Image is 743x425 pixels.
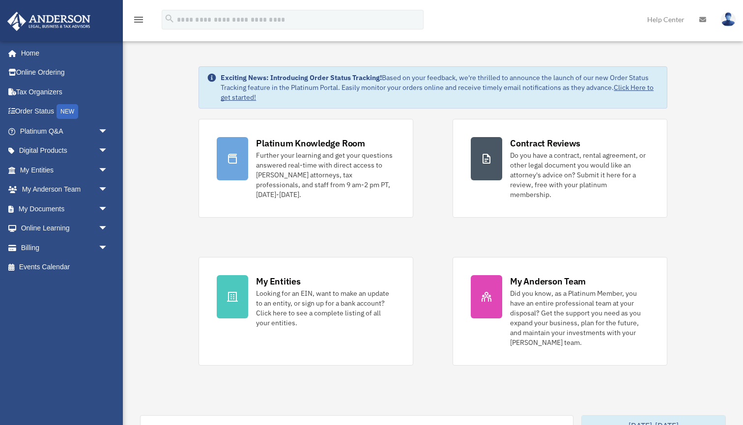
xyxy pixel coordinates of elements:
a: Events Calendar [7,257,123,277]
a: Platinum Q&Aarrow_drop_down [7,121,123,141]
img: User Pic [721,12,736,27]
a: My Entitiesarrow_drop_down [7,160,123,180]
div: NEW [57,104,78,119]
div: My Entities [256,275,300,287]
span: arrow_drop_down [98,141,118,161]
span: arrow_drop_down [98,180,118,200]
span: arrow_drop_down [98,219,118,239]
a: Online Learningarrow_drop_down [7,219,123,238]
div: Further your learning and get your questions answered real-time with direct access to [PERSON_NAM... [256,150,395,199]
div: Platinum Knowledge Room [256,137,365,149]
span: arrow_drop_down [98,121,118,142]
i: search [164,13,175,24]
a: Platinum Knowledge Room Further your learning and get your questions answered real-time with dire... [199,119,413,218]
a: Click Here to get started! [221,83,654,102]
a: Tax Organizers [7,82,123,102]
a: Online Ordering [7,63,123,83]
a: My Documentsarrow_drop_down [7,199,123,219]
a: Home [7,43,118,63]
span: arrow_drop_down [98,199,118,219]
span: arrow_drop_down [98,238,118,258]
a: Digital Productsarrow_drop_down [7,141,123,161]
a: Contract Reviews Do you have a contract, rental agreement, or other legal document you would like... [453,119,667,218]
div: Looking for an EIN, want to make an update to an entity, or sign up for a bank account? Click her... [256,288,395,328]
img: Anderson Advisors Platinum Portal [4,12,93,31]
a: My Entities Looking for an EIN, want to make an update to an entity, or sign up for a bank accoun... [199,257,413,366]
a: My Anderson Teamarrow_drop_down [7,180,123,199]
a: Order StatusNEW [7,102,123,122]
div: Do you have a contract, rental agreement, or other legal document you would like an attorney's ad... [510,150,649,199]
a: My Anderson Team Did you know, as a Platinum Member, you have an entire professional team at your... [453,257,667,366]
div: Based on your feedback, we're thrilled to announce the launch of our new Order Status Tracking fe... [221,73,659,102]
span: arrow_drop_down [98,160,118,180]
div: Did you know, as a Platinum Member, you have an entire professional team at your disposal? Get th... [510,288,649,347]
div: Contract Reviews [510,137,580,149]
a: menu [133,17,144,26]
strong: Exciting News: Introducing Order Status Tracking! [221,73,382,82]
div: My Anderson Team [510,275,586,287]
a: Billingarrow_drop_down [7,238,123,257]
i: menu [133,14,144,26]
